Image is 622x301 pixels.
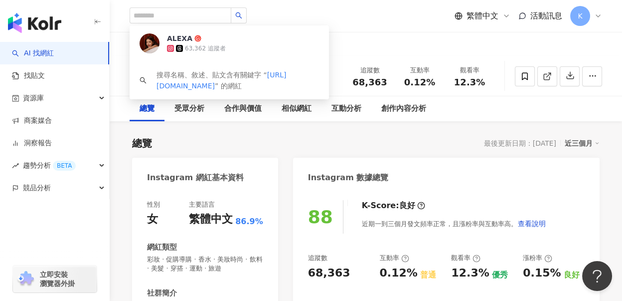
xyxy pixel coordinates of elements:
div: 追蹤數 [351,65,389,75]
img: chrome extension [16,271,35,287]
div: 6.8萬 [152,40,172,54]
button: 1.3萬 [235,37,279,56]
div: 0.12% [379,266,417,281]
div: 88 [308,207,333,227]
div: 網紅類型 [147,242,177,253]
span: 86.9% [235,216,263,227]
span: 68,363 [352,77,387,87]
span: 競品分析 [23,177,51,199]
div: 最後更新日期：[DATE] [484,139,556,147]
div: 互動率 [401,65,439,75]
a: 找貼文 [12,71,45,81]
span: 0.12% [404,77,435,87]
div: 社群簡介 [147,288,177,299]
div: 0.15% [523,266,561,281]
span: 趨勢分析 [23,154,76,177]
a: searchAI 找網紅 [12,48,54,58]
div: 良好 [563,270,579,281]
span: K [578,10,582,21]
div: 68,363 [308,266,350,281]
div: 普通 [420,270,436,281]
span: 立即安裝 瀏覽器外掛 [40,270,75,288]
div: K-Score : [362,200,425,211]
div: 1.3萬 [253,40,271,54]
div: 相似網紅 [282,103,311,115]
a: 洞察報告 [12,138,52,148]
div: 性別 [147,200,160,209]
div: 2,647 [202,40,222,54]
span: rise [12,162,19,169]
iframe: Help Scout Beacon - Open [582,261,612,291]
div: Instagram 網紅基本資料 [147,172,244,183]
div: 互動率 [379,254,409,263]
div: 創作內容分析 [381,103,426,115]
div: 女 [147,212,158,227]
span: search [235,12,242,19]
img: logo [8,13,61,33]
div: 方柒柒 Reta [167,68,220,81]
button: 查看說明 [517,214,546,234]
div: 總覽 [140,103,155,115]
div: 良好 [399,200,415,211]
span: 活動訊息 [530,11,562,20]
button: 2,647 [184,37,230,56]
div: 繁體中文 [189,212,233,227]
span: 繁體中文 [466,10,498,21]
div: Instagram 數據總覽 [308,172,389,183]
img: KOL Avatar [130,61,159,91]
div: 受眾分析 [174,103,204,115]
div: 互動分析 [331,103,361,115]
div: 漲粉率 [523,254,552,263]
div: 近三個月 [565,137,600,150]
div: 觀看率 [451,65,488,75]
a: 商案媒合 [12,116,52,126]
div: 總覽 [132,136,152,150]
span: 12.3% [454,77,485,87]
div: 追蹤數 [308,254,327,263]
div: BETA [53,161,76,171]
div: 觀看率 [451,254,480,263]
span: 資源庫 [23,87,44,109]
div: 合作與價值 [224,103,262,115]
div: 主要語言 [189,200,215,209]
a: chrome extension立即安裝 瀏覽器外掛 [13,266,97,293]
span: 彩妝 · 促購導購 · 香水 · 美妝時尚 · 飲料 · 美髮 · 穿搭 · 運動 · 旅遊 [147,255,263,273]
span: 查看說明 [518,220,546,228]
div: 近期一到三個月發文頻率正常，且漲粉率與互動率高。 [362,214,546,234]
div: 12.3% [451,266,489,281]
button: 6.8萬 [130,37,179,56]
div: 優秀 [492,270,508,281]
